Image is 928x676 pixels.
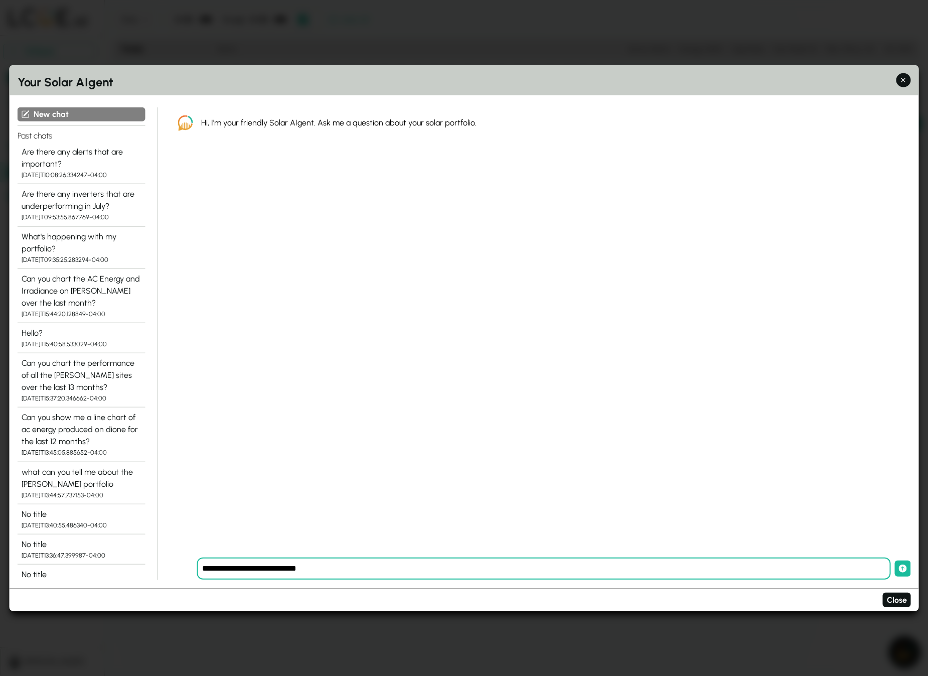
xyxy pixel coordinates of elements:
[18,534,145,565] button: No title [DATE]T13:36:47.399987-04:00
[18,73,911,91] h2: Your Solar AIgent
[22,520,141,529] div: [DATE]T13:40:55.486340-04:00
[883,593,911,607] button: Close
[22,466,141,490] div: what can you tell me about the [PERSON_NAME] portfolio
[22,309,141,319] div: [DATE]T15:44:20.128849-04:00
[18,323,145,353] button: Hello? [DATE]T15:40:58.533029-04:00
[22,339,141,349] div: [DATE]T15:40:58.533029-04:00
[22,273,141,309] div: Can you chart the AC Energy and Irradiance on [PERSON_NAME] over the last month?
[22,551,141,560] div: [DATE]T13:36:47.399987-04:00
[18,184,145,226] button: Are there any inverters that are underperforming in July? [DATE]T09:53:55.867769-04:00
[22,538,141,551] div: No title
[18,408,145,462] button: Can you show me a line chart of ac energy produced on dione for the last 12 months? [DATE]T13:45:...
[22,508,141,520] div: No title
[18,125,145,142] h4: Past chats
[22,448,141,457] div: [DATE]T13:45:05.885652-04:00
[22,393,141,403] div: [DATE]T15:37:20.346662-04:00
[22,146,141,170] div: Are there any alerts that are important?
[22,412,141,448] div: Can you show me a line chart of ac energy produced on dione for the last 12 months?
[18,269,145,323] button: Can you chart the AC Energy and Irradiance on [PERSON_NAME] over the last month? [DATE]T15:44:20....
[18,107,145,121] button: New chat
[22,327,141,339] div: Hello?
[22,188,141,212] div: Are there any inverters that are underperforming in July?
[18,353,145,408] button: Can you chart the performance of all the [PERSON_NAME] sites over the last 13 months? [DATE]T15:3...
[178,115,193,130] img: LCOE.ai
[18,226,145,268] button: What's happening with my portfolio? [DATE]T09:35:25.283294-04:00
[22,569,141,581] div: No title
[18,462,145,504] button: what can you tell me about the [PERSON_NAME] portfolio [DATE]T13:44:57.737153-04:00
[18,504,145,534] button: No title [DATE]T13:40:55.486340-04:00
[22,490,141,499] div: [DATE]T13:44:57.737153-04:00
[22,357,141,393] div: Can you chart the performance of all the [PERSON_NAME] sites over the last 13 months?
[201,117,895,129] div: Hi, I'm your friendly Solar AIgent. Ask me a question about your solar portfolio.
[22,212,141,222] div: [DATE]T09:53:55.867769-04:00
[18,565,145,595] button: No title
[22,254,141,264] div: [DATE]T09:35:25.283294-04:00
[22,170,141,180] div: [DATE]T10:08:26.334247-04:00
[22,230,141,254] div: What's happening with my portfolio?
[18,142,145,184] button: Are there any alerts that are important? [DATE]T10:08:26.334247-04:00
